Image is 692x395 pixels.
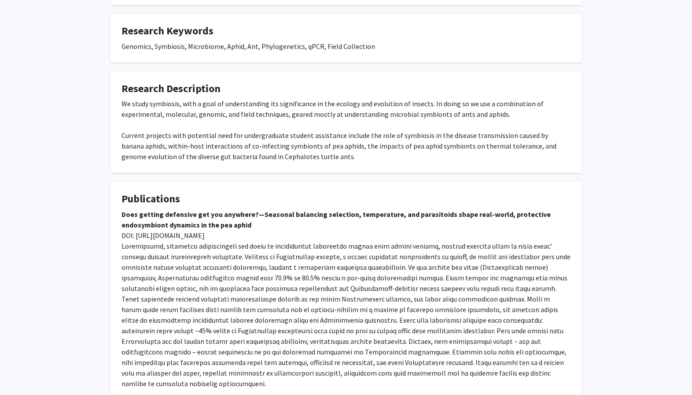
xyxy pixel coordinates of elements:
strong: Does getting defensive get you anywhere?—Seasonal balancing selection, temperature, and parasitoi... [121,210,551,229]
div: We study symbiosis, with a goal of understanding its significance in the ecology and evolution of... [121,98,571,162]
div: Genomics, Symbiosis, Microbiome, Aphid, Ant, Phylogenetics, qPCR, Field Collection [121,41,571,52]
h4: Research Keywords [121,25,571,37]
iframe: Chat [7,355,37,388]
h4: Research Description [121,82,571,95]
h4: Publications [121,193,571,205]
span: DOI: [URL][DOMAIN_NAME] [121,231,205,240]
span: Loremipsumd, sitametco adipiscingeli sed doeiu te incididuntut laboreetdo magnaa enim admini veni... [121,242,571,388]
